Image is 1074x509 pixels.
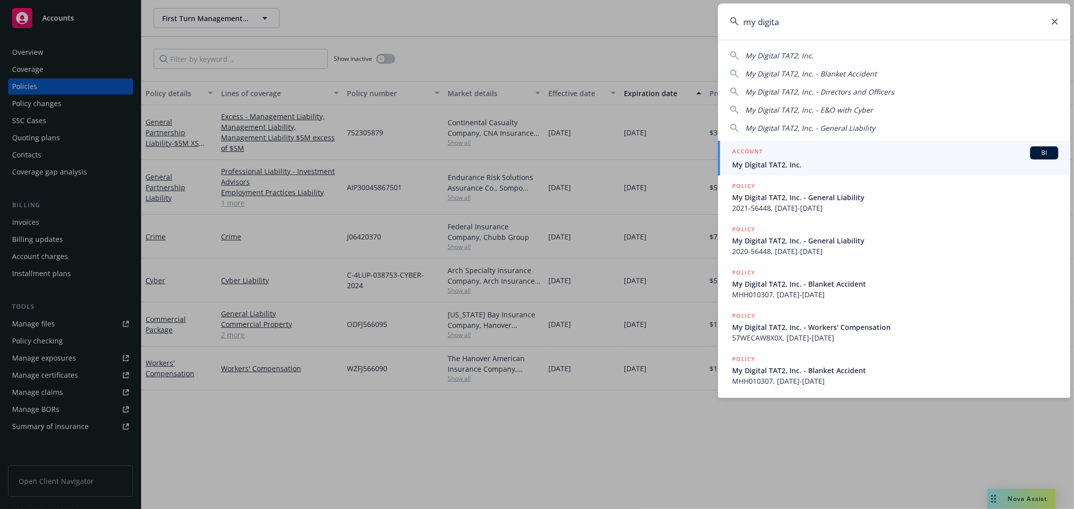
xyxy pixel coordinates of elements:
span: 2021-56448, [DATE]-[DATE] [732,203,1058,213]
span: My Digital TAT2, Inc. - General Liability [732,192,1058,203]
a: ACCOUNTBIMy Digital TAT2, Inc. [718,141,1070,176]
span: My Digital TAT2, Inc. - E&O with Cyber [745,105,873,115]
a: POLICYMy Digital TAT2, Inc. - Blanket AccidentMHH010307, [DATE]-[DATE] [718,349,1070,392]
a: POLICYMy Digital TAT2, Inc. - Blanket AccidentMHH010307, [DATE]-[DATE] [718,262,1070,305]
h5: POLICY [732,224,755,234]
h5: POLICY [732,354,755,364]
h5: POLICY [732,311,755,321]
span: My Digital TAT2, Inc. - Blanket Accident [732,365,1058,376]
span: 2020-56448, [DATE]-[DATE] [732,246,1058,257]
span: My Digital TAT2, Inc. [745,51,814,60]
span: My Digital TAT2, Inc. [732,159,1058,170]
span: My Digital TAT2, Inc. - General Liability [745,123,875,133]
input: Search... [718,4,1070,40]
a: POLICYMy Digital TAT2, Inc. - General Liability2021-56448, [DATE]-[DATE] [718,176,1070,219]
a: POLICYMy Digital TAT2, Inc. - General Liability2020-56448, [DATE]-[DATE] [718,219,1070,262]
span: My Digital TAT2, Inc. - Workers' Compensation [732,322,1058,332]
h5: POLICY [732,268,755,278]
span: MHH010307, [DATE]-[DATE] [732,289,1058,300]
span: My Digital TAT2, Inc. - Blanket Accident [745,69,877,78]
span: BI [1034,148,1054,157]
a: POLICYMy Digital TAT2, Inc. - Workers' Compensation57WECAW8X0X, [DATE]-[DATE] [718,305,1070,349]
span: MHH010307, [DATE]-[DATE] [732,376,1058,386]
span: 57WECAW8X0X, [DATE]-[DATE] [732,332,1058,343]
h5: ACCOUNT [732,146,763,158]
span: My Digital TAT2, Inc. - Blanket Accident [732,279,1058,289]
span: My Digital TAT2, Inc. - General Liability [732,235,1058,246]
h5: POLICY [732,181,755,191]
span: My Digital TAT2, Inc. - Directors and Officers [745,87,894,97]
